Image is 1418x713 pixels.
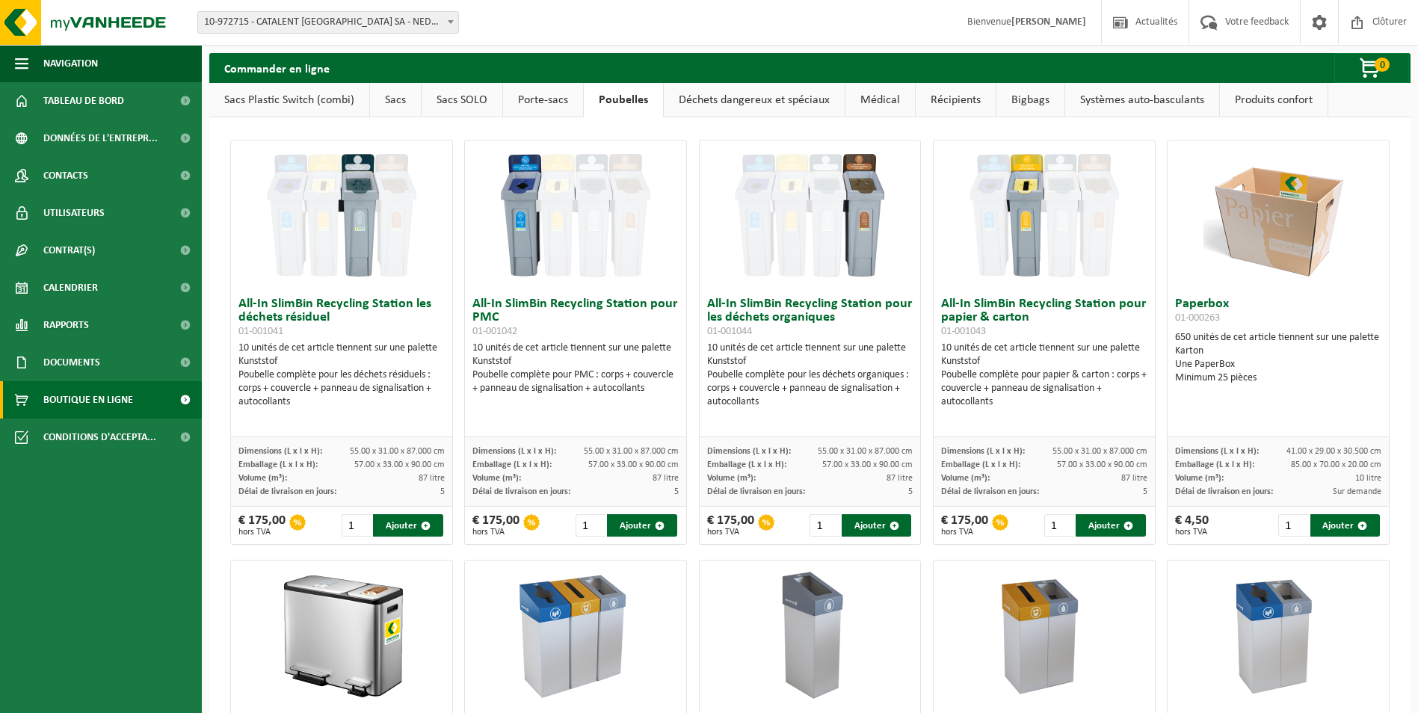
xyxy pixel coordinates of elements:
img: 01-001042 [501,141,650,290]
span: Contacts [43,157,88,194]
div: Kunststof [472,355,679,368]
div: Une PaperBox [1175,358,1381,371]
div: Karton [1175,345,1381,358]
a: Porte-sacs [503,83,583,117]
span: 87 litre [887,474,913,483]
span: Contrat(s) [43,232,95,269]
span: 41.00 x 29.00 x 30.500 cm [1286,447,1381,456]
span: 57.00 x 33.00 x 90.00 cm [822,460,913,469]
h3: All-In SlimBin Recycling Station pour les déchets organiques [707,297,913,338]
span: Volume (m³): [238,474,287,483]
span: 55.00 x 31.00 x 87.000 cm [584,447,679,456]
span: 87 litre [653,474,679,483]
img: 01-001041 [267,141,416,290]
span: 57.00 x 33.00 x 90.00 cm [354,460,445,469]
a: Médical [845,83,915,117]
span: 01-001042 [472,326,517,337]
span: Délai de livraison en jours: [238,487,336,496]
div: Minimum 25 pièces [1175,371,1381,385]
button: Ajouter [842,514,911,537]
span: Volume (m³): [472,474,521,483]
div: € 175,00 [707,514,754,537]
span: Emballage (L x l x H): [238,460,318,469]
span: Rapports [43,306,89,344]
input: 1 [342,514,372,537]
input: 1 [576,514,605,537]
a: Poubelles [584,83,663,117]
span: Calendrier [43,269,98,306]
a: Récipients [916,83,996,117]
h3: All-In SlimBin Recycling Station pour PMC [472,297,679,338]
span: Conditions d'accepta... [43,419,156,456]
span: 57.00 x 33.00 x 90.00 cm [1057,460,1147,469]
span: 10 litre [1355,474,1381,483]
div: Kunststof [941,355,1147,368]
span: Dimensions (L x l x H): [941,447,1025,456]
span: 5 [1143,487,1147,496]
span: Boutique en ligne [43,381,133,419]
img: 01-000998 [267,561,416,710]
input: 1 [1044,514,1074,537]
div: € 175,00 [472,514,520,537]
div: 10 unités de cet article tiennent sur une palette [707,342,913,409]
span: 01-001041 [238,326,283,337]
a: Sacs [370,83,421,117]
span: Délai de livraison en jours: [1175,487,1273,496]
h2: Commander en ligne [209,53,345,82]
strong: [PERSON_NAME] [1011,16,1086,28]
span: 55.00 x 31.00 x 87.000 cm [350,447,445,456]
span: Dimensions (L x l x H): [1175,447,1259,456]
img: 01-000670 [501,561,650,710]
span: Délai de livraison en jours: [941,487,1039,496]
span: 01-001044 [707,326,752,337]
h3: Paperbox [1175,297,1381,327]
span: Utilisateurs [43,194,105,232]
span: Délai de livraison en jours: [472,487,570,496]
span: Dimensions (L x l x H): [472,447,556,456]
span: 10-972715 - CATALENT BELGIUM SA - NEDER-OVER-HEEMBEEK [198,12,458,33]
img: 01-001044 [735,141,884,290]
span: Délai de livraison en jours: [707,487,805,496]
span: 85.00 x 70.00 x 20.00 cm [1291,460,1381,469]
span: Données de l'entrepr... [43,120,158,157]
span: 0 [1375,58,1390,72]
span: Emballage (L x l x H): [472,460,552,469]
span: Dimensions (L x l x H): [707,447,791,456]
span: Emballage (L x l x H): [707,460,786,469]
div: Poubelle complète pour papier & carton : corps + couvercle + panneau de signalisation + autocollants [941,368,1147,409]
span: Navigation [43,45,98,82]
span: 55.00 x 31.00 x 87.000 cm [818,447,913,456]
span: Dimensions (L x l x H): [238,447,322,456]
a: Produits confort [1220,83,1328,117]
span: hors TVA [1175,528,1209,537]
span: Tableau de bord [43,82,124,120]
div: 10 unités de cet article tiennent sur une palette [941,342,1147,409]
span: Documents [43,344,100,381]
a: Sacs SOLO [422,83,502,117]
span: 87 litre [419,474,445,483]
button: Ajouter [607,514,676,537]
img: 02-014089 [735,561,884,710]
a: Systèmes auto-basculants [1065,83,1219,117]
span: 5 [674,487,679,496]
span: 01-001043 [941,326,986,337]
h3: All-In SlimBin Recycling Station les déchets résiduel [238,297,445,338]
input: 1 [1278,514,1308,537]
button: Ajouter [1310,514,1380,537]
span: Emballage (L x l x H): [1175,460,1254,469]
span: Volume (m³): [707,474,756,483]
div: Poubelle complète pour PMC : corps + couvercle + panneau de signalisation + autocollants [472,368,679,395]
span: 57.00 x 33.00 x 90.00 cm [588,460,679,469]
div: 650 unités de cet article tiennent sur une palette [1175,331,1381,385]
div: 10 unités de cet article tiennent sur une palette [472,342,679,395]
span: 10-972715 - CATALENT BELGIUM SA - NEDER-OVER-HEEMBEEK [197,11,459,34]
span: Volume (m³): [941,474,990,483]
img: 02-014088 [970,561,1119,710]
div: Poubelle complète pour les déchets organiques : corps + couvercle + panneau de signalisation + au... [707,368,913,409]
div: € 4,50 [1175,514,1209,537]
span: Emballage (L x l x H): [941,460,1020,469]
span: hors TVA [472,528,520,537]
img: 01-000263 [1203,141,1353,290]
span: hors TVA [941,528,988,537]
span: 55.00 x 31.00 x 87.000 cm [1052,447,1147,456]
